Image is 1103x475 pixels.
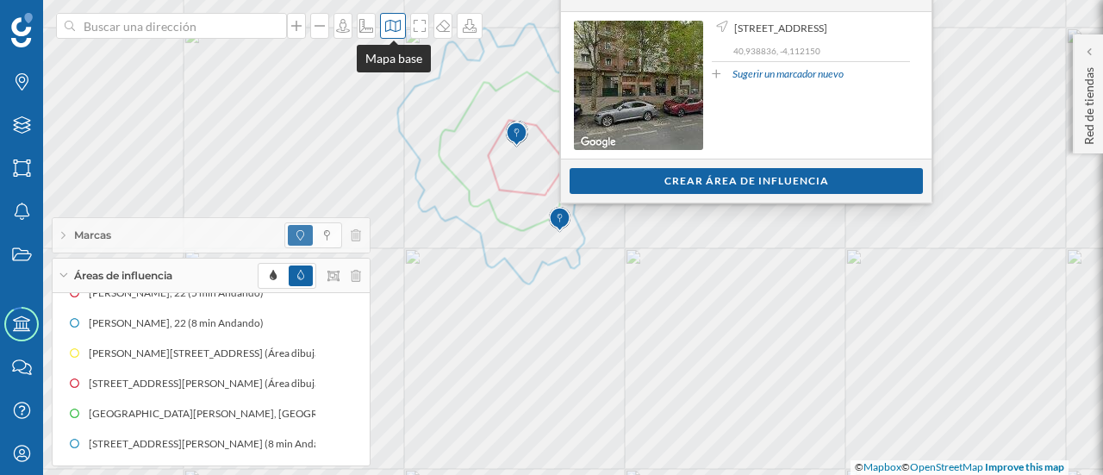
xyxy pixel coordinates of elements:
a: Improve this map [985,460,1064,473]
div: © © [851,460,1069,475]
div: [STREET_ADDRESS][PERSON_NAME] (Área dibujada) [81,375,335,392]
div: [PERSON_NAME], 22 (8 min Andando) [89,315,272,332]
div: Mapa base [357,45,431,72]
img: Geoblink Logo [11,13,33,47]
div: [PERSON_NAME], 22 (5 min Andando) [89,284,272,302]
p: Red de tiendas [1081,60,1098,145]
span: Áreas de influencia [74,268,172,284]
img: Marker [507,116,528,151]
a: Mapbox [863,460,901,473]
a: Sugerir un marcador nuevo [732,66,844,82]
span: Soporte [34,12,96,28]
img: Marker [549,203,570,237]
img: streetview [574,21,703,150]
div: [PERSON_NAME][STREET_ADDRESS] (Área dibujada) [89,345,343,362]
a: OpenStreetMap [910,460,983,473]
p: 40,938836, -4,112150 [733,45,910,57]
span: [STREET_ADDRESS] [734,21,827,36]
img: Marker [506,117,527,152]
div: [STREET_ADDRESS][PERSON_NAME] (8 min Andando) [81,435,341,453]
span: Marcas [74,228,111,243]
